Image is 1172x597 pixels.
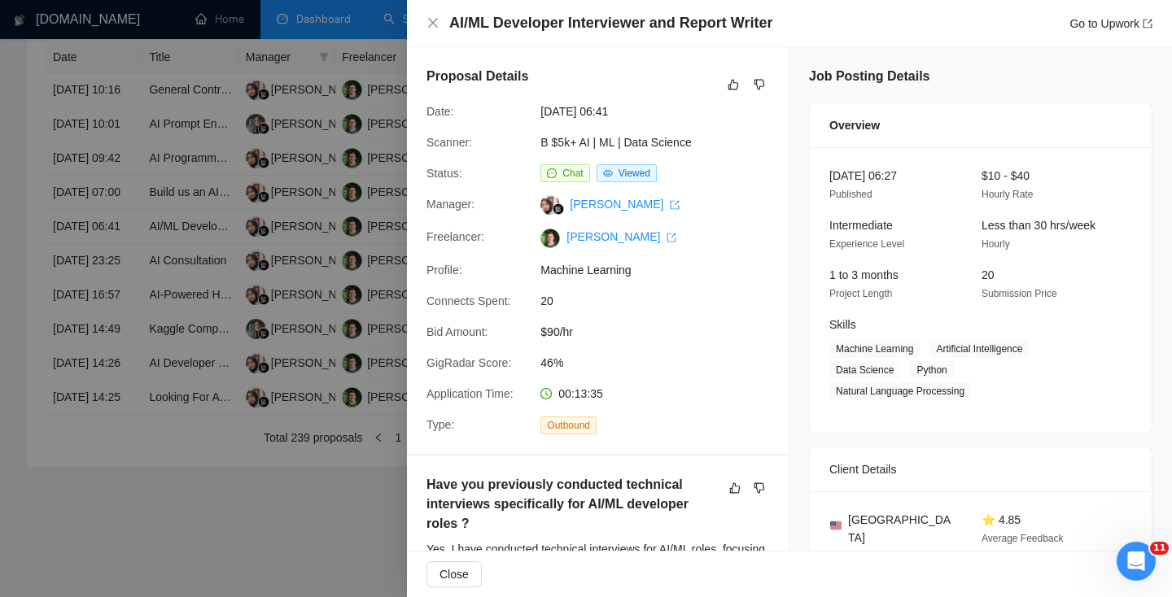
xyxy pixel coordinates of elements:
[1143,19,1152,28] span: export
[426,136,472,149] span: Scanner:
[553,203,564,215] img: gigradar-bm.png
[439,565,469,583] span: Close
[829,238,904,250] span: Experience Level
[426,67,528,86] h5: Proposal Details
[829,116,880,134] span: Overview
[910,361,953,379] span: Python
[725,478,745,498] button: like
[829,340,920,358] span: Machine Learning
[982,533,1064,544] span: Average Feedback
[982,219,1095,232] span: Less than 30 hrs/week
[540,229,560,248] img: c1zXbV4Rn31IWjPrUDnm7GOP5m6FFaf60K-g_nBlCk66MXT-MajKUodHXjIR0VPwAy
[1069,17,1152,30] a: Go to Upworkexport
[426,230,484,243] span: Freelancer:
[426,387,514,400] span: Application Time:
[829,447,1132,491] div: Client Details
[829,268,899,281] span: 1 to 3 months
[829,169,897,182] span: [DATE] 06:27
[829,361,900,379] span: Data Science
[829,189,872,200] span: Published
[982,268,995,281] span: 20
[667,233,676,242] span: export
[848,511,956,547] span: [GEOGRAPHIC_DATA]
[426,105,453,118] span: Date:
[982,189,1033,200] span: Hourly Rate
[426,561,482,587] button: Close
[426,356,511,369] span: GigRadar Score:
[570,198,680,211] a: [PERSON_NAME] export
[540,323,785,341] span: $90/hr
[558,387,603,400] span: 00:13:35
[426,16,439,29] span: close
[540,388,552,399] span: clock-circle
[982,513,1021,526] span: ⭐ 4.85
[729,482,741,495] span: like
[829,219,893,232] span: Intermediate
[750,75,769,94] button: dislike
[754,482,765,495] span: dislike
[830,520,842,531] img: 🇺🇸
[540,136,691,149] a: B $5k+ AI | ML | Data Science
[724,75,743,94] button: like
[754,78,765,91] span: dislike
[562,168,583,179] span: Chat
[540,102,785,120] span: [DATE] 06:41
[750,478,769,498] button: dislike
[426,475,718,534] h5: Have you previously conducted technical interviews specifically for AI/ML developer roles ?
[829,288,892,299] span: Project Length
[1150,542,1169,555] span: 11
[829,382,971,400] span: Natural Language Processing
[426,264,462,277] span: Profile:
[426,198,474,211] span: Manager:
[829,318,856,331] span: Skills
[728,78,739,91] span: like
[619,168,650,179] span: Viewed
[540,354,785,372] span: 46%
[540,261,785,279] span: Machine Learning
[426,167,462,180] span: Status:
[1117,542,1156,581] iframe: Intercom live chat
[426,294,511,307] span: Connects Spent:
[547,168,557,178] span: message
[426,325,488,338] span: Bid Amount:
[603,168,613,178] span: eye
[449,13,772,33] h4: AI/ML Developer Interviewer and Report Writer
[540,416,597,434] span: Outbound
[426,540,769,576] div: Yes, I have conducted technical interviews for AI/ML roles, focusing on evaluating technical dept...
[540,292,785,310] span: 20
[809,67,929,86] h5: Job Posting Details
[982,288,1057,299] span: Submission Price
[982,238,1010,250] span: Hourly
[426,16,439,30] button: Close
[929,340,1029,358] span: Artificial Intelligence
[566,230,676,243] a: [PERSON_NAME] export
[670,200,680,210] span: export
[426,418,454,431] span: Type:
[982,169,1030,182] span: $10 - $40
